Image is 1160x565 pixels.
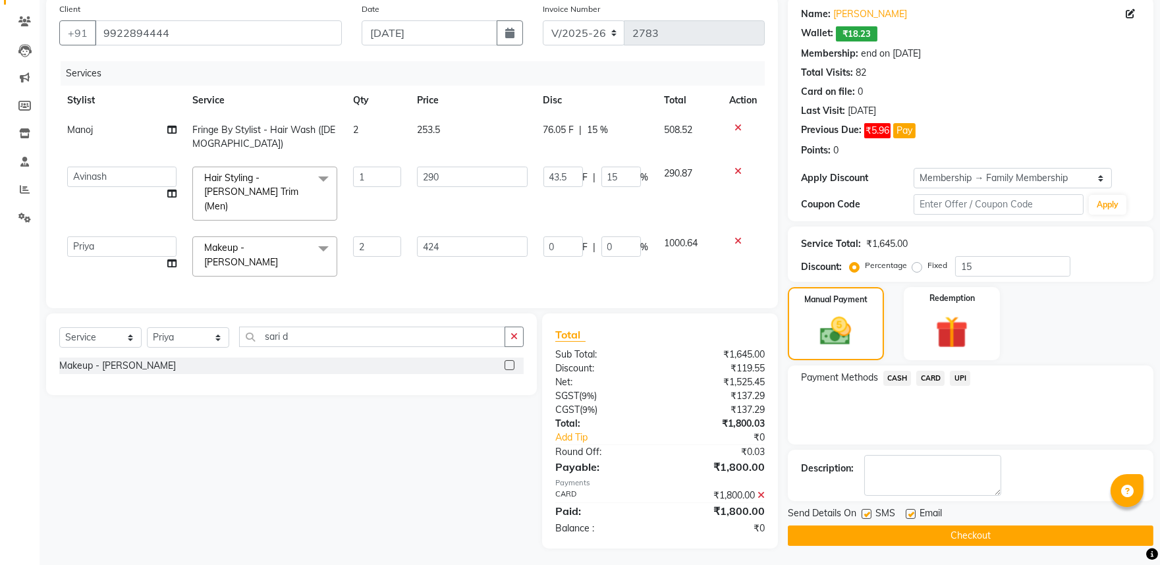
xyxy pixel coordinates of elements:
[545,417,660,431] div: Total:
[59,20,96,45] button: +91
[665,237,698,249] span: 1000.64
[660,348,775,362] div: ₹1,645.00
[801,260,842,274] div: Discount:
[1089,195,1126,215] button: Apply
[582,404,595,415] span: 9%
[59,3,80,15] label: Client
[883,371,912,386] span: CASH
[67,124,93,136] span: Manoj
[588,123,609,137] span: 15 %
[920,506,942,523] span: Email
[582,390,594,401] span: 9%
[353,124,358,136] span: 2
[679,431,775,444] div: ₹0
[721,86,765,115] th: Action
[836,26,877,41] span: ₹18.23
[950,371,970,386] span: UPI
[543,123,574,137] span: 76.05 F
[278,256,284,268] a: x
[864,123,891,138] span: ₹5.96
[801,66,853,80] div: Total Visits:
[660,375,775,389] div: ₹1,525.45
[833,144,839,157] div: 0
[810,313,861,349] img: _cash.svg
[417,124,440,136] span: 253.5
[660,417,775,431] div: ₹1,800.03
[801,7,831,21] div: Name:
[239,327,505,347] input: Search or Scan
[660,522,775,535] div: ₹0
[856,66,866,80] div: 82
[545,445,660,459] div: Round Off:
[545,459,660,475] div: Payable:
[545,489,660,502] div: CARD
[545,348,660,362] div: Sub Total:
[660,362,775,375] div: ₹119.55
[555,390,579,402] span: SGST
[848,104,876,118] div: [DATE]
[583,240,588,254] span: F
[594,171,596,184] span: |
[660,489,775,502] div: ₹1,800.00
[59,86,184,115] th: Stylist
[555,328,586,342] span: Total
[660,403,775,417] div: ₹137.29
[545,503,660,519] div: Paid:
[801,104,845,118] div: Last Visit:
[801,47,858,61] div: Membership:
[801,144,831,157] div: Points:
[801,462,854,475] div: Description:
[409,86,535,115] th: Price
[545,375,660,389] div: Net:
[916,371,945,386] span: CARD
[184,86,345,115] th: Service
[914,194,1084,215] input: Enter Offer / Coupon Code
[641,171,649,184] span: %
[660,503,775,519] div: ₹1,800.00
[929,292,975,304] label: Redemption
[545,403,660,417] div: ( )
[660,389,775,403] div: ₹137.29
[893,123,916,138] button: Pay
[788,525,1153,546] button: Checkout
[543,3,600,15] label: Invoice Number
[555,404,580,416] span: CGST
[801,26,833,41] div: Wallet:
[861,47,921,61] div: end on [DATE]
[641,240,649,254] span: %
[925,312,978,352] img: _gift.svg
[801,171,914,185] div: Apply Discount
[660,445,775,459] div: ₹0.03
[536,86,657,115] th: Disc
[866,237,908,251] div: ₹1,645.00
[801,85,855,99] div: Card on file:
[657,86,721,115] th: Total
[833,7,907,21] a: [PERSON_NAME]
[801,198,914,211] div: Coupon Code
[583,171,588,184] span: F
[545,362,660,375] div: Discount:
[865,259,907,271] label: Percentage
[545,522,660,535] div: Balance :
[804,294,868,306] label: Manual Payment
[788,506,856,523] span: Send Details On
[665,167,693,179] span: 290.87
[801,237,861,251] div: Service Total:
[228,200,234,212] a: x
[95,20,342,45] input: Search by Name/Mobile/Email/Code
[801,371,878,385] span: Payment Methods
[545,431,679,444] a: Add Tip
[362,3,379,15] label: Date
[555,477,764,489] div: Payments
[801,123,862,138] div: Previous Due:
[59,359,176,373] div: Makeup - [PERSON_NAME]
[204,242,278,267] span: Makeup - [PERSON_NAME]
[927,259,947,271] label: Fixed
[61,61,775,86] div: Services
[665,124,693,136] span: 508.52
[858,85,863,99] div: 0
[580,123,582,137] span: |
[875,506,895,523] span: SMS
[192,124,335,149] span: Fringe By Stylist - Hair Wash ([DEMOGRAPHIC_DATA])
[545,389,660,403] div: ( )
